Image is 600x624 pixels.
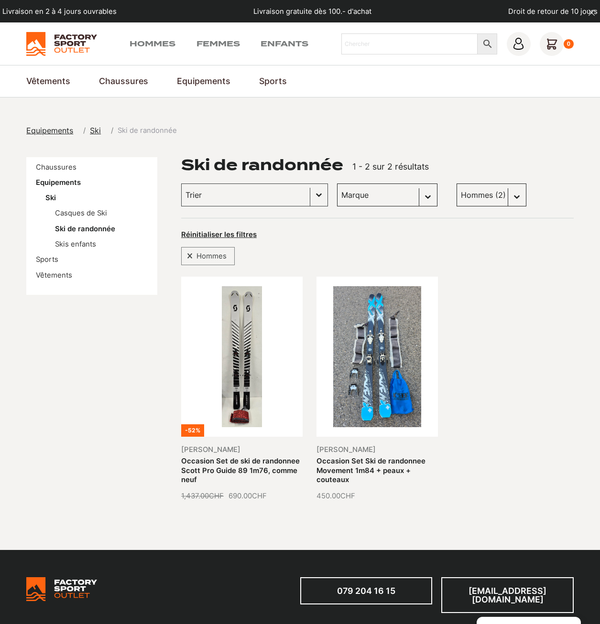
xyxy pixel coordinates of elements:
[36,271,72,280] a: Vêtements
[181,457,300,484] a: Occasion Set de ski de randonnee Scott Pro Guide 89 1m76, comme neuf
[36,178,81,187] a: Equipements
[185,189,306,201] input: Trier
[26,577,97,601] img: Bricks Woocommerce Starter
[55,209,107,217] a: Casques de Ski
[36,255,58,264] a: Sports
[55,225,115,233] a: Ski de randonnée
[181,247,235,265] div: Hommes
[181,230,257,239] button: Réinitialiser les filtres
[118,125,177,136] span: Ski de randonnée
[196,38,240,50] a: Femmes
[564,39,574,49] div: 0
[316,457,425,484] a: Occasion Set Ski de randonnee Movement 1m84 + peaux + couteaux
[26,125,79,136] a: Equipements
[583,5,600,22] button: dismiss
[441,577,573,613] a: [EMAIL_ADDRESS][DOMAIN_NAME]
[261,38,308,50] a: Enfants
[26,125,177,136] nav: breadcrumbs
[90,125,107,136] a: Ski
[310,184,327,206] button: Basculer la liste
[253,6,371,17] p: Livraison gratuite dès 100.- d'achat
[177,75,230,88] a: Equipements
[508,6,598,17] p: Droit de retour de 10 jours
[341,33,478,54] input: Chercher
[181,157,343,172] h1: Ski de randonnée
[193,250,230,262] span: Hommes
[259,75,287,88] a: Sports
[99,75,148,88] a: Chaussures
[26,126,73,135] span: Equipements
[90,126,101,135] span: Ski
[300,577,432,604] a: 079 204 16 15
[36,163,76,172] a: Chaussures
[352,161,429,172] span: 1 - 2 sur 2 résultats
[130,38,175,50] a: Hommes
[26,32,97,56] img: Factory Sport Outlet
[26,75,70,88] a: Vêtements
[2,6,117,17] p: Livraison en 2 à 4 jours ouvrables
[45,194,56,202] a: Ski
[55,240,96,248] a: Skis enfants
